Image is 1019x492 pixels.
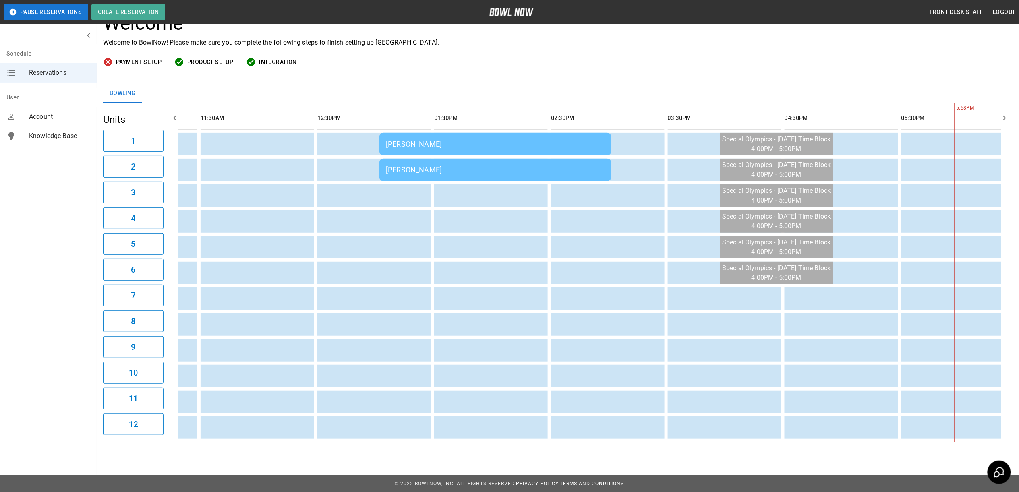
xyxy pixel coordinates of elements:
[4,4,88,20] button: Pause Reservations
[103,130,164,152] button: 1
[131,263,135,276] h6: 6
[103,233,164,255] button: 5
[131,289,135,302] h6: 7
[103,113,164,126] h5: Units
[386,140,605,148] div: [PERSON_NAME]
[955,104,957,112] span: 5:58PM
[29,68,90,78] span: Reservations
[129,392,138,405] h6: 11
[129,366,138,379] h6: 10
[926,5,986,20] button: Front Desk Staff
[103,362,164,384] button: 10
[103,336,164,358] button: 9
[103,285,164,306] button: 7
[116,57,162,67] span: Payment Setup
[489,8,534,16] img: logo
[131,315,135,328] h6: 8
[187,57,233,67] span: Product Setup
[201,107,314,130] th: 11:30AM
[131,238,135,250] h6: 5
[560,481,624,486] a: Terms and Conditions
[29,131,90,141] span: Knowledge Base
[103,259,164,281] button: 6
[103,413,164,435] button: 12
[131,134,135,147] h6: 1
[516,481,559,486] a: Privacy Policy
[990,5,1019,20] button: Logout
[395,481,516,486] span: © 2022 BowlNow, Inc. All Rights Reserved.
[103,388,164,409] button: 11
[103,84,1013,103] div: inventory tabs
[103,207,164,229] button: 4
[103,156,164,178] button: 2
[131,186,135,199] h6: 3
[129,418,138,431] h6: 12
[103,38,1013,48] p: Welcome to BowlNow! Please make sure you complete the following steps to finish setting up [GEOGR...
[259,57,296,67] span: Integration
[131,160,135,173] h6: 2
[131,341,135,353] h6: 9
[103,182,164,203] button: 3
[317,107,431,130] th: 12:30PM
[29,112,90,122] span: Account
[103,84,142,103] button: Bowling
[131,212,135,225] h6: 4
[103,310,164,332] button: 8
[91,4,165,20] button: Create Reservation
[386,165,605,174] div: [PERSON_NAME]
